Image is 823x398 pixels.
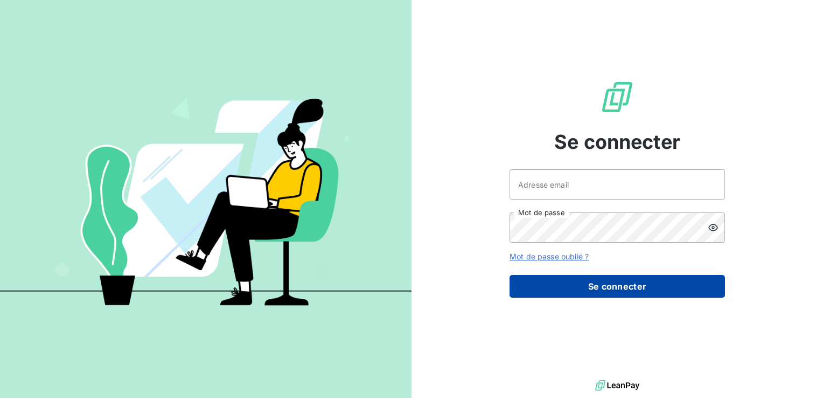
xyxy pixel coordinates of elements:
a: Mot de passe oublié ? [510,252,589,261]
input: placeholder [510,169,725,200]
img: logo [595,378,639,394]
img: Logo LeanPay [600,80,634,114]
button: Se connecter [510,275,725,298]
span: Se connecter [554,127,680,156]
